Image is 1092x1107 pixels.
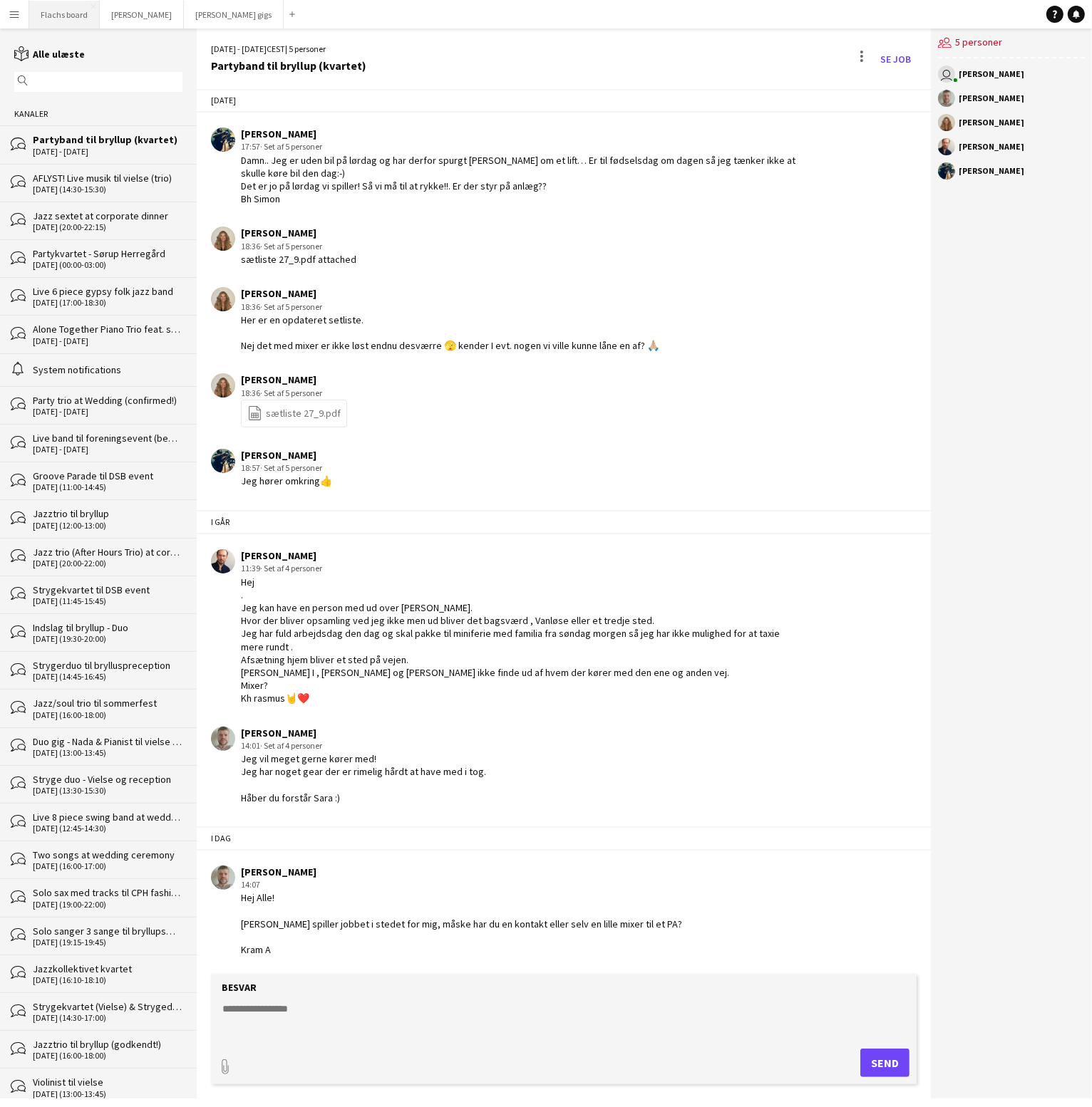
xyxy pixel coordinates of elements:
[33,209,182,222] div: Jazz sextet at corporate dinner
[33,507,182,520] div: Jazztrio til bryllup
[33,298,182,308] div: [DATE] (17:00-18:30)
[260,241,322,251] span: · Set af 5 personer
[959,70,1024,78] div: [PERSON_NAME]
[33,147,182,157] div: [DATE] - [DATE]
[33,247,182,260] div: Partykvartet - Sørup Herregård
[33,172,182,184] div: AFLYST! Live musik til vielse (trio)
[222,981,257,994] label: Besvar
[33,786,182,796] div: [DATE] (13:30-15:30)
[33,1076,182,1088] div: Violinist til vielse
[267,43,285,54] span: CEST
[211,59,366,72] div: Partyband til bryllup (kvartet)
[33,823,182,833] div: [DATE] (12:45-14:30)
[33,336,182,346] div: [DATE] - [DATE]
[33,1013,182,1023] div: [DATE] (14:30-17:00)
[860,1049,910,1077] button: Send
[33,546,182,558] div: Jazz trio (After Hours Trio) at corporate dinner
[33,748,182,758] div: [DATE] (13:00-13:45)
[33,394,182,407] div: Party trio at Wedding (confirmed!)
[33,407,182,417] div: [DATE] - [DATE]
[241,287,659,300] div: [PERSON_NAME]
[938,28,1085,58] div: 5 personer
[241,373,347,386] div: [PERSON_NAME]
[241,313,659,353] div: Her er en opdateret setliste. Nej det med mixer er ikke løst endnu desværre 🫣 kender I evt. nogen...
[184,1,284,28] button: [PERSON_NAME] gigs
[33,672,182,682] div: [DATE] (14:45-16:45)
[33,1038,182,1051] div: Jazztrio til bryllup (godkendt!)
[33,285,182,298] div: Live 6 piece gypsy folk jazz band
[33,962,182,975] div: Jazzkollektivet kvartet
[33,1000,182,1013] div: Strygekvartet (Vielse) & Strygeduo (Reception)
[33,975,182,985] div: [DATE] (16:10-18:10)
[33,773,182,786] div: Stryge duo - Vielse og reception
[247,405,341,422] a: sætliste 27_9.pdf
[29,1,100,28] button: Flachs board
[33,482,182,492] div: [DATE] (11:00-14:45)
[197,88,931,113] div: [DATE]
[241,387,347,400] div: 18:36
[33,811,182,823] div: Live 8 piece swing band at wedding reception
[241,253,356,266] div: sætliste 27_9.pdf attached
[959,142,1024,151] div: [PERSON_NAME]
[260,388,322,398] span: · Set af 5 personer
[33,133,182,146] div: Partyband til bryllup (kvartet)
[100,1,184,28] button: [PERSON_NAME]
[33,445,182,454] div: [DATE] - [DATE]
[260,563,322,573] span: · Set af 4 personer
[241,301,659,313] div: 18:36
[241,227,356,239] div: [PERSON_NAME]
[241,891,682,956] div: Hej Alle! [PERSON_NAME] spiller jobbet i stedet for mig, måske har du en kontakt eller selv en li...
[959,94,1024,103] div: [PERSON_NAME]
[33,710,182,720] div: [DATE] (16:00-18:00)
[33,659,182,672] div: Strygerduo til brylluspreception
[14,48,85,61] a: Alle ulæste
[33,735,182,748] div: Duo gig - Nada & Pianist til vielse på Reffen
[33,861,182,871] div: [DATE] (16:00-17:00)
[33,1089,182,1099] div: [DATE] (13:00-13:45)
[260,301,322,312] span: · Set af 5 personer
[241,562,798,575] div: 11:39
[33,848,182,861] div: Two songs at wedding ceremony
[241,449,332,462] div: [PERSON_NAME]
[33,621,182,634] div: Indslag til bryllup - Duo
[260,141,322,152] span: · Set af 5 personer
[33,260,182,270] div: [DATE] (00:00-03:00)
[33,1051,182,1061] div: [DATE] (16:00-18:00)
[33,222,182,232] div: [DATE] (20:00-22:15)
[33,596,182,606] div: [DATE] (11:45-15:45)
[241,549,798,562] div: [PERSON_NAME]
[241,727,486,739] div: [PERSON_NAME]
[33,323,182,336] div: Alone Together Piano Trio feat. sangerinde (bekræftet)
[197,510,931,534] div: I går
[33,558,182,568] div: [DATE] (20:00-22:00)
[197,826,931,851] div: I dag
[241,752,486,804] div: Jeg vil meget gerne kører med! Jeg har noget gear der er rimelig hårdt at have med i tog. Håber d...
[33,634,182,644] div: [DATE] (19:30-20:00)
[33,363,182,376] div: System notifications
[959,167,1024,175] div: [PERSON_NAME]
[211,43,366,56] div: [DATE] - [DATE] | 5 personer
[875,48,917,71] a: Se Job
[241,140,798,153] div: 17:57
[241,128,798,140] div: [PERSON_NAME]
[260,462,322,473] span: · Set af 5 personer
[33,521,182,531] div: [DATE] (12:00-13:00)
[241,878,682,891] div: 14:07
[33,583,182,596] div: Strygekvartet til DSB event
[241,739,486,752] div: 14:01
[241,474,332,487] div: Jeg hører omkring👍
[241,866,682,878] div: [PERSON_NAME]
[33,937,182,947] div: [DATE] (19:15-19:45)
[260,740,322,751] span: · Set af 4 personer
[33,469,182,482] div: Groove Parade til DSB event
[241,240,356,253] div: 18:36
[241,462,332,474] div: 18:57
[241,576,798,705] div: Hej . Jeg kan have en person med ud over [PERSON_NAME]. Hvor der bliver opsamling ved jeg ikke me...
[33,900,182,910] div: [DATE] (19:00-22:00)
[33,925,182,937] div: Solo sanger 3 sange til bryllupsmiddag
[33,886,182,899] div: Solo sax med tracks til CPH fashion event
[33,184,182,194] div: [DATE] (14:30-15:30)
[33,697,182,710] div: Jazz/soul trio til sommerfest
[241,154,798,206] div: Damn.. Jeg er uden bil på lørdag og har derfor spurgt [PERSON_NAME] om et lift… Er til fødselsdag...
[959,118,1024,127] div: [PERSON_NAME]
